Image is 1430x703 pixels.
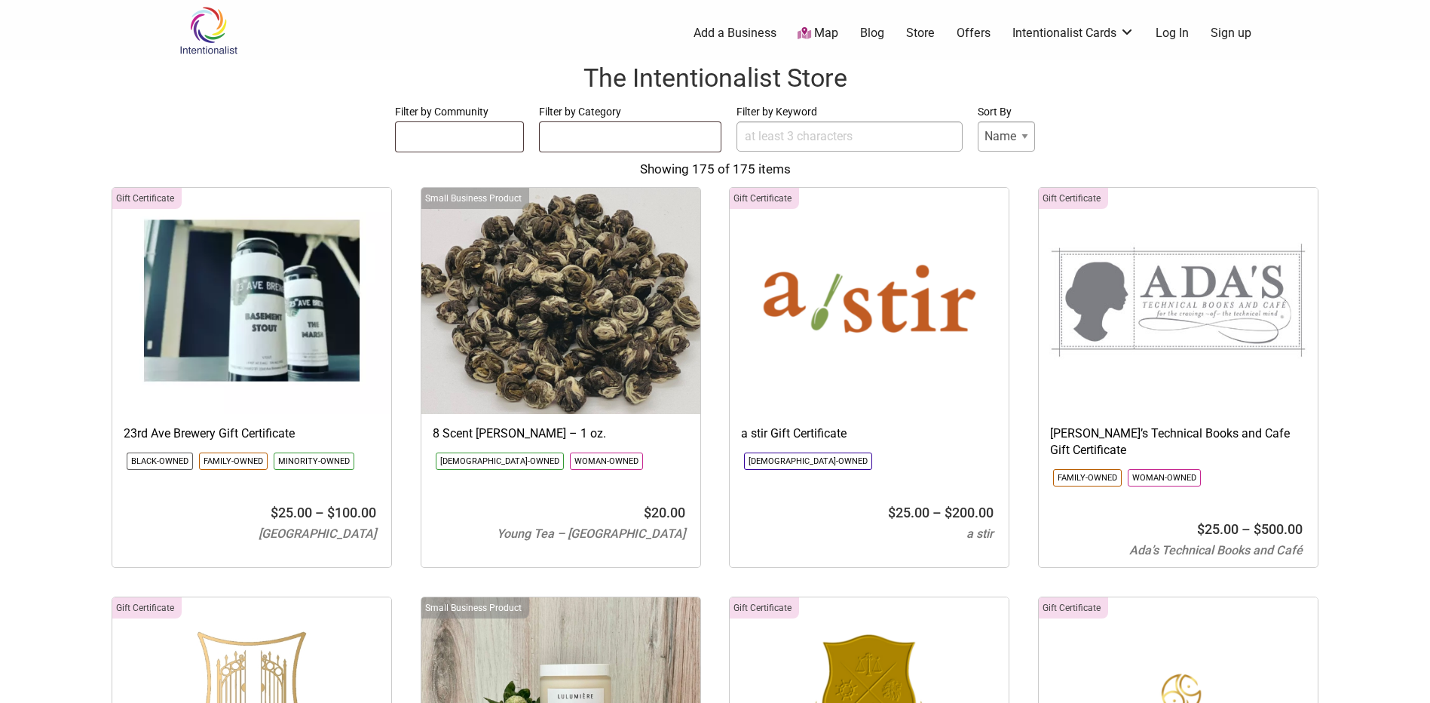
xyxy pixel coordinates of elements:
span: $ [327,505,335,520]
span: $ [1254,521,1261,537]
bdi: 25.00 [888,505,929,520]
a: Add a Business [694,25,776,41]
div: Click to show only this category [730,597,799,619]
div: Click to show only this category [1039,597,1108,619]
div: Click to show only this category [1039,188,1108,209]
a: Log In [1156,25,1189,41]
a: Store [906,25,935,41]
div: Click to show only this category [421,188,529,209]
span: – [932,505,942,520]
bdi: 20.00 [644,505,685,520]
span: $ [945,505,952,520]
label: Filter by Community [395,103,525,121]
li: Click to show only this community [436,453,564,470]
a: Sign up [1211,25,1251,41]
li: Click to show only this community [127,453,193,470]
h3: [PERSON_NAME]’s Technical Books and Cafe Gift Certificate [1050,425,1306,459]
a: Map [798,25,838,42]
span: $ [888,505,896,520]
li: Click to show only this community [199,453,268,470]
bdi: 100.00 [327,505,376,520]
span: [GEOGRAPHIC_DATA] [259,526,376,541]
span: – [1242,521,1251,537]
div: Showing 175 of 175 items [15,160,1415,180]
bdi: 200.00 [945,505,994,520]
label: Filter by Category [539,103,721,121]
img: Young Tea 8 Scent Jasmine Green Pearl [421,188,700,414]
a: Intentionalist Cards [1012,25,1135,41]
li: Click to show only this community [1128,469,1201,487]
input: at least 3 characters [736,121,963,152]
a: Offers [957,25,991,41]
a: Blog [860,25,884,41]
img: Adas Technical Books and Cafe Logo [1039,188,1318,414]
span: a stir [966,526,994,541]
div: Click to show only this category [730,188,799,209]
li: Click to show only this community [744,453,872,470]
span: $ [271,505,278,520]
span: Ada’s Technical Books and Café [1129,543,1303,557]
span: Young Tea – [GEOGRAPHIC_DATA] [497,526,685,541]
div: Click to show only this category [112,597,182,619]
span: – [315,505,324,520]
span: $ [644,505,651,520]
label: Sort By [978,103,1035,121]
li: Click to show only this community [1053,469,1122,487]
div: Click to show only this category [112,188,182,209]
bdi: 500.00 [1254,521,1303,537]
bdi: 25.00 [271,505,312,520]
h3: a stir Gift Certificate [741,425,997,442]
h3: 23rd Ave Brewery Gift Certificate [124,425,380,442]
li: Click to show only this community [570,453,643,470]
bdi: 25.00 [1197,521,1239,537]
img: Intentionalist [173,6,244,55]
h1: The Intentionalist Store [15,60,1415,97]
label: Filter by Keyword [736,103,963,121]
div: Click to show only this category [421,597,529,619]
h3: 8 Scent [PERSON_NAME] – 1 oz. [433,425,689,442]
li: Click to show only this community [274,453,354,470]
span: $ [1197,521,1205,537]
